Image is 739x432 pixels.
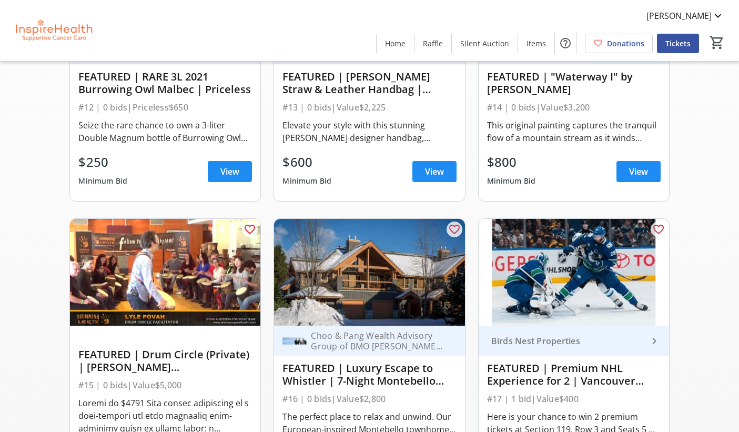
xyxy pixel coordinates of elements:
img: Choo & Pang Wealth Advisory Group of BMO Nesbitt Burns [282,329,307,353]
div: Minimum Bid [78,172,127,190]
img: FEATURED | Luxury Escape to Whistler | 7-Night Montebello Chalet Stay (Nov 14–20, 2025) [274,219,464,326]
span: Tickets [665,38,691,49]
span: Donations [607,38,644,49]
div: #17 | 1 bid | Value $400 [487,391,661,406]
div: $600 [282,153,331,172]
a: Silent Auction [452,34,518,53]
a: Donations [585,34,653,53]
span: View [425,165,444,178]
div: #16 | 0 bids | Value $2,800 [282,391,456,406]
button: Help [555,33,576,54]
a: View [208,161,252,182]
div: Elevate your style with this stunning [PERSON_NAME] designer handbag, blending timeless elegance ... [282,119,456,144]
div: Seize the rare chance to own a 3-liter Double Magnum bottle of Burrowing Owl Estate Winery’s 2021... [78,119,252,144]
div: #14 | 0 bids | Value $3,200 [487,100,661,115]
div: #15 | 0 bids | Value $5,000 [78,378,252,393]
div: This original painting captures the tranquil flow of a mountain stream as it winds through a lush... [487,119,661,144]
button: Cart [707,33,726,52]
div: FEATURED | "Waterway I" by [PERSON_NAME] [487,71,661,96]
div: FEATURED | Luxury Escape to Whistler | 7-Night Montebello Chalet Stay ([DATE]–[DATE]) [282,362,456,387]
div: $800 [487,153,536,172]
div: #13 | 0 bids | Value $2,225 [282,100,456,115]
button: [PERSON_NAME] [638,7,733,24]
span: View [220,165,239,178]
span: Silent Auction [460,38,509,49]
a: Home [377,34,414,53]
img: FEATURED | Drum Circle (Private) | Lyle Povah (Vancouver/Lower Mainland) [70,219,260,326]
a: Birds Nest Properties [479,326,669,356]
mat-icon: keyboard_arrow_right [648,335,661,347]
span: View [629,165,648,178]
div: FEATURED | [PERSON_NAME] Straw & Leather Handbag | Boboli Retail Group [282,71,456,96]
mat-icon: favorite_outline [448,223,461,236]
div: $250 [78,153,127,172]
a: Items [518,34,554,53]
a: Raffle [414,34,451,53]
mat-icon: favorite_outline [244,223,256,236]
div: #12 | 0 bids | Priceless $650 [78,100,252,115]
img: InspireHealth Supportive Cancer Care's Logo [6,4,100,57]
div: FEATURED | Drum Circle (Private) | [PERSON_NAME] ([GEOGRAPHIC_DATA]/[GEOGRAPHIC_DATA]) [78,348,252,374]
div: Minimum Bid [282,172,331,190]
div: Choo & Pang Wealth Advisory Group of BMO [PERSON_NAME] [PERSON_NAME] [307,330,443,351]
a: View [616,161,661,182]
a: View [412,161,457,182]
mat-icon: favorite_outline [652,223,665,236]
a: Tickets [657,34,699,53]
span: Raffle [423,38,443,49]
span: Home [385,38,406,49]
div: Minimum Bid [487,172,536,190]
div: FEATURED | Premium NHL Experience for 2 | Vancouver Canucks vs. Columbus Blue Jackets [487,362,661,387]
img: FEATURED | Premium NHL Experience for 2 | Vancouver Canucks vs. Columbus Blue Jackets [479,219,669,326]
span: [PERSON_NAME] [646,9,712,22]
span: Items [527,38,546,49]
div: FEATURED | RARE 3L 2021 Burrowing Owl Malbec | Priceless [78,71,252,96]
div: Birds Nest Properties [487,336,648,346]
